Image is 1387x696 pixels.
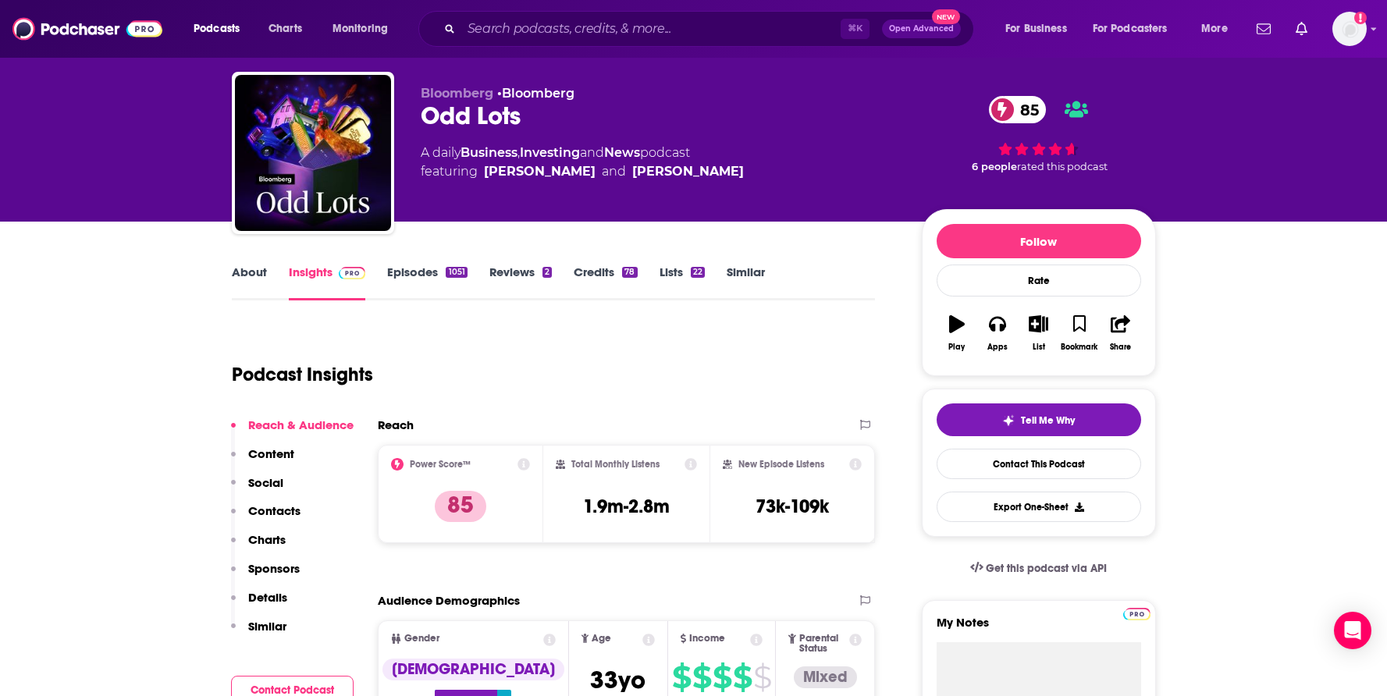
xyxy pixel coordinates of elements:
span: $ [692,665,711,690]
span: , [517,145,520,160]
p: Social [248,475,283,490]
span: Charts [269,18,302,40]
p: 85 [435,491,486,522]
a: Get this podcast via API [958,549,1120,588]
button: Reach & Audience [231,417,354,446]
button: Follow [937,224,1141,258]
button: Bookmark [1059,305,1100,361]
a: Joe Weisenthal [632,162,744,181]
button: tell me why sparkleTell Me Why [937,403,1141,436]
div: [DEMOGRAPHIC_DATA] [382,659,564,680]
span: Logged in as melrosepr [1332,12,1367,46]
svg: Add a profile image [1354,12,1367,24]
img: Odd Lots [235,75,391,231]
div: 2 [542,267,552,278]
span: 33 yo [590,665,645,695]
a: Charts [258,16,311,41]
a: Pro website [1123,605,1150,620]
span: More [1201,18,1228,40]
button: Play [937,305,977,361]
button: Social [231,475,283,504]
a: InsightsPodchaser Pro [289,265,366,300]
a: News [604,145,640,160]
span: Get this podcast via API [986,562,1107,575]
span: $ [733,665,752,690]
div: 85 6 peoplerated this podcast [922,86,1156,183]
img: User Profile [1332,12,1367,46]
p: Reach & Audience [248,417,354,432]
a: Similar [727,265,765,300]
img: Podchaser Pro [1123,608,1150,620]
button: Details [231,590,287,619]
button: open menu [322,16,408,41]
a: Reviews2 [489,265,552,300]
span: rated this podcast [1017,161,1108,172]
span: Age [592,634,611,644]
div: Share [1110,343,1131,352]
img: tell me why sparkle [1002,414,1015,427]
p: Charts [248,532,286,547]
span: Monitoring [333,18,388,40]
span: 85 [1005,96,1047,123]
img: Podchaser - Follow, Share and Rate Podcasts [12,14,162,44]
h2: Audience Demographics [378,593,520,608]
button: Export One-Sheet [937,492,1141,522]
div: Play [948,343,965,352]
span: and [580,145,604,160]
button: open menu [994,16,1086,41]
button: Apps [977,305,1018,361]
h2: Total Monthly Listens [571,459,660,470]
a: 85 [989,96,1047,123]
button: Sponsors [231,561,300,590]
button: Open AdvancedNew [882,20,961,38]
a: Business [461,145,517,160]
input: Search podcasts, credits, & more... [461,16,841,41]
span: Podcasts [194,18,240,40]
a: Lists22 [660,265,705,300]
span: New [932,9,960,24]
button: open menu [183,16,260,41]
div: Mixed [794,666,857,688]
button: open menu [1083,16,1190,41]
div: Rate [937,265,1141,297]
h3: 1.9m-2.8m [583,495,670,518]
p: Details [248,590,287,605]
span: Bloomberg [421,86,493,101]
span: $ [672,665,691,690]
h2: Power Score™ [410,459,471,470]
button: List [1018,305,1058,361]
h2: New Episode Listens [738,459,824,470]
div: Bookmark [1061,343,1097,352]
div: List [1033,343,1045,352]
button: Content [231,446,294,475]
span: For Podcasters [1093,18,1168,40]
span: and [602,162,626,181]
div: 1051 [446,267,467,278]
a: Show notifications dropdown [1250,16,1277,42]
button: open menu [1190,16,1247,41]
a: Credits78 [574,265,637,300]
a: Show notifications dropdown [1289,16,1314,42]
span: For Business [1005,18,1067,40]
a: Contact This Podcast [937,449,1141,479]
span: Parental Status [799,634,847,654]
p: Similar [248,619,286,634]
span: Tell Me Why [1021,414,1075,427]
a: Bloomberg [502,86,574,101]
div: Open Intercom Messenger [1334,612,1371,649]
div: 78 [622,267,637,278]
a: Episodes1051 [387,265,467,300]
span: featuring [421,162,744,181]
p: Content [248,446,294,461]
div: A daily podcast [421,144,744,181]
button: Contacts [231,503,301,532]
span: ⌘ K [841,19,870,39]
a: Tracy Alloway [484,162,596,181]
label: My Notes [937,615,1141,642]
button: Similar [231,619,286,648]
a: About [232,265,267,300]
div: Apps [987,343,1008,352]
span: 6 people [972,161,1017,172]
span: • [497,86,574,101]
